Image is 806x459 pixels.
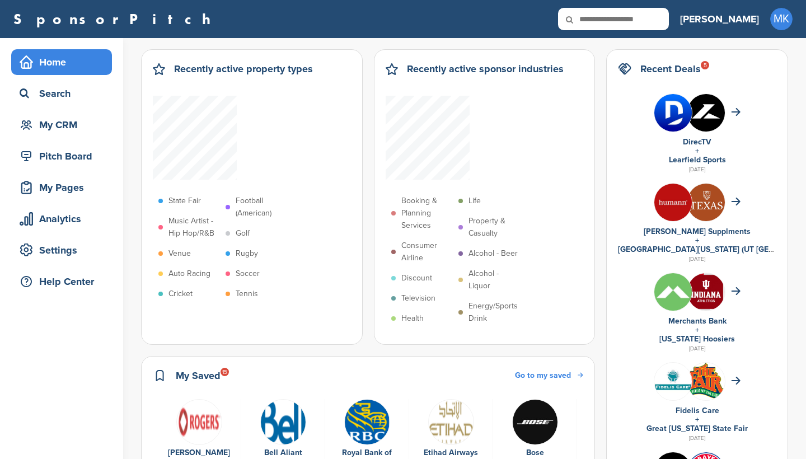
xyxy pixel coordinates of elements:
div: Settings [17,240,112,260]
p: Television [401,292,435,305]
img: W dv5gwi 400x400 [687,273,725,311]
h3: [PERSON_NAME] [680,11,759,27]
img: Download [687,363,725,400]
a: Help Center [11,269,112,294]
img: Xco1jgka 400x400 [654,273,692,311]
a: Settings [11,237,112,263]
div: [DATE] [618,254,776,264]
p: Health [401,312,424,325]
a: + [695,325,699,335]
a: My Pages [11,175,112,200]
p: Cricket [168,288,193,300]
a: [PERSON_NAME] [680,7,759,31]
a: + [695,146,699,156]
img: 6xddrj h 400x400 [512,399,558,445]
a: Merchants Bank [668,316,727,326]
span: Go to my saved [515,371,571,380]
div: [DATE] [618,165,776,175]
img: Data [428,399,474,445]
p: Music Artist - Hip Hop/R&B [168,215,220,240]
p: Energy/Sports Drink [468,300,520,325]
h2: Recently active property types [174,61,313,77]
a: Fidelis Care [676,406,719,415]
a: SponsorPitch [13,12,218,26]
p: Booking & Planning Services [401,195,453,232]
div: 15 [221,368,229,376]
a: Home [11,49,112,75]
p: State Fair [168,195,201,207]
p: Venue [168,247,191,260]
a: + [695,236,699,245]
img: Data [654,363,692,400]
p: Rugby [236,247,258,260]
a: DirecTV [683,137,711,147]
img: Open uri20141112 50798 32a6wp [344,399,390,445]
a: My CRM [11,112,112,138]
p: Property & Casualty [468,215,520,240]
img: Unnamed [687,184,725,221]
div: Pitch Board [17,146,112,166]
p: Golf [236,227,250,240]
p: Tennis [236,288,258,300]
h2: My Saved [176,368,221,383]
div: 5 [701,61,709,69]
div: My Pages [17,177,112,198]
p: Alcohol - Beer [468,247,518,260]
div: Home [17,52,112,72]
a: [US_STATE] Hoosiers [659,334,735,344]
img: Data [176,399,222,445]
p: Soccer [236,268,260,280]
h2: Recently active sponsor industries [407,61,564,77]
span: MK [770,8,793,30]
div: Analytics [17,209,112,229]
img: Xl cslqk 400x400 [654,184,692,221]
div: Search [17,83,112,104]
a: Search [11,81,112,106]
img: Data [260,399,306,445]
p: Consumer Airline [401,240,453,264]
p: Alcohol - Liquor [468,268,520,292]
div: My CRM [17,115,112,135]
a: Pitch Board [11,143,112,169]
p: Life [468,195,481,207]
p: Discount [401,272,432,284]
img: 0c2wmxyy 400x400 [654,94,692,132]
p: Auto Racing [168,268,210,280]
div: [DATE] [618,344,776,354]
a: Analytics [11,206,112,232]
h2: Recent Deals [640,61,701,77]
a: Learfield Sports [669,155,726,165]
a: Go to my saved [515,369,583,382]
img: Yitarkkj 400x400 [687,94,725,132]
div: Help Center [17,271,112,292]
p: Football (American) [236,195,287,219]
a: [PERSON_NAME] Supplments [644,227,751,236]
